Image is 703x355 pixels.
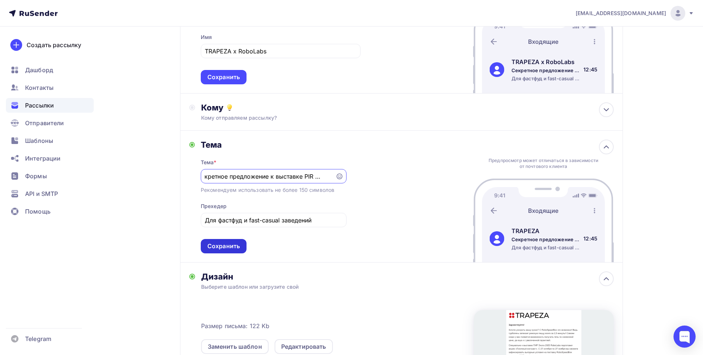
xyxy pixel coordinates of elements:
[25,83,54,92] span: Контакты
[6,98,94,113] a: Рассылки
[201,321,270,330] span: Размер письма: 122 Kb
[583,66,597,73] div: 12:45
[25,334,51,343] span: Telegram
[576,6,694,21] a: [EMAIL_ADDRESS][DOMAIN_NAME]
[201,271,614,282] div: Дизайн
[6,116,94,130] a: Отправители
[25,207,51,216] span: Помощь
[25,172,47,180] span: Формы
[511,57,581,66] div: TRAPEZA x RoboLabs
[207,242,240,250] div: Сохранить
[205,216,342,225] input: Текст, который будут видеть подписчики
[6,80,94,95] a: Контакты
[25,154,61,163] span: Интеграции
[511,244,581,251] div: Для фастфуд и fast-casual заведений
[205,172,331,181] input: Укажите тему письма
[511,75,581,82] div: Для фастфуд и fast-casual заведений
[281,342,326,351] div: Редактировать
[25,66,53,74] span: Дашборд
[487,158,600,169] div: Предпросмотр может отличаться в зависимости от почтового клиента
[25,119,64,127] span: Отправители
[25,101,54,110] span: Рассылки
[25,136,53,145] span: Шаблоны
[201,283,573,291] div: Выберите шаблон или загрузите свой
[201,34,212,41] div: Имя
[201,186,334,194] div: Рекомендуем использовать не более 150 символов
[201,102,614,113] div: Кому
[576,10,666,17] span: [EMAIL_ADDRESS][DOMAIN_NAME]
[201,159,217,166] div: Тема
[27,41,81,49] div: Создать рассылку
[201,114,573,122] div: Кому отправляем рассылку?
[6,169,94,183] a: Формы
[511,67,581,74] div: Секретное предложение к выставке PIR EXPO
[6,133,94,148] a: Шаблоны
[208,342,262,351] div: Заменить шаблон
[25,189,58,198] span: API и SMTP
[583,235,597,242] div: 12:45
[6,63,94,77] a: Дашборд
[207,73,240,81] div: Сохранить
[511,226,581,235] div: TRAPEZA
[511,236,581,243] div: Секретное предложение к выставке PIR EXPO
[201,140,347,150] div: Тема
[201,203,227,210] div: Прехедер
